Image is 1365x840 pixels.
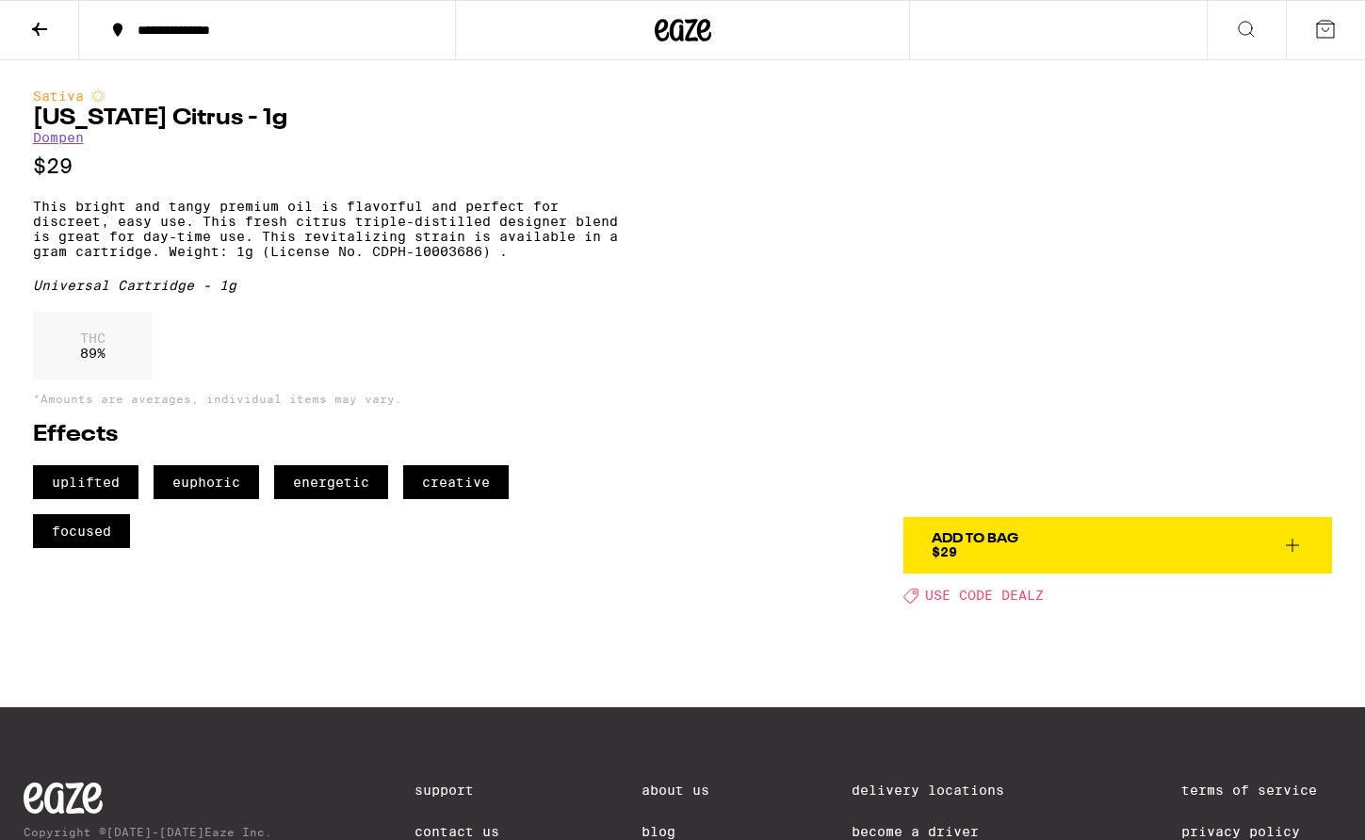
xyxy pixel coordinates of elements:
[903,89,1332,517] img: Dompen - California Citrus - 1g
[33,393,618,405] p: *Amounts are averages, individual items may vary.
[33,130,84,145] a: Dompen
[852,824,1038,839] a: Become a Driver
[852,783,1038,798] a: Delivery Locations
[33,514,130,548] span: focused
[80,331,106,346] p: THC
[932,532,1018,545] div: Add To Bag
[33,312,153,380] div: 89 %
[403,465,509,499] span: creative
[932,544,957,559] span: $29
[33,89,618,104] div: Sativa
[414,824,499,839] a: Contact Us
[154,465,259,499] span: euphoric
[1181,783,1342,798] a: Terms of Service
[642,824,709,839] a: Blog
[90,89,106,104] img: sativaColor.svg
[33,199,618,259] p: This bright and tangy premium oil is flavorful and perfect for discreet, easy use. This fresh cit...
[1181,824,1342,839] a: Privacy Policy
[33,107,618,130] h1: [US_STATE] Citrus - 1g
[414,783,499,798] a: Support
[642,783,709,798] a: About Us
[903,517,1332,573] button: Add To Bag$29
[33,424,618,446] h2: Effects
[33,278,618,293] div: Universal Cartridge - 1g
[925,589,1044,604] span: USE CODE DEALZ
[274,465,388,499] span: energetic
[33,465,138,499] span: uplifted
[33,154,618,178] p: $29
